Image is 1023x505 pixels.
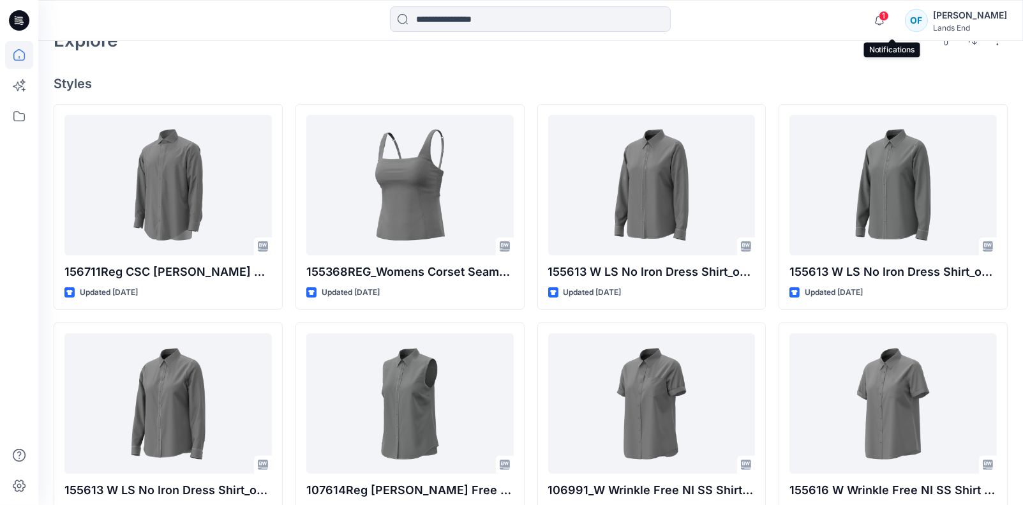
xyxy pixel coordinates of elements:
[789,115,997,255] a: 155613 W LS No Iron Dress Shirt_option2 fixed_052725
[789,263,997,281] p: 155613 W LS No Iron Dress Shirt_option2 fixed_052725
[306,333,514,474] a: 107614Reg Wm Wrinkle Free No Iron Sleeveless Shirt_052725
[54,76,1008,91] h4: Styles
[548,333,756,474] a: 106991_W Wrinkle Free NI SS Shirt_20250526
[64,481,272,499] p: 155613 W LS No Iron Dress Shirt_option1 fixed_052725
[306,263,514,281] p: 155368REG_Womens Corset Seamed Tankini Top_Fit_revised_20250613
[789,333,997,474] a: 155616 W Wrinkle Free NI SS Shirt fixed 20250527
[306,481,514,499] p: 107614Reg [PERSON_NAME] Free No Iron Sleeveless Shirt_052725
[805,286,863,299] p: Updated [DATE]
[548,481,756,499] p: 106991_W Wrinkle Free NI SS Shirt_20250526
[306,115,514,255] a: 155368REG_Womens Corset Seamed Tankini Top_Fit_revised_20250613
[548,263,756,281] p: 155613 W LS No Iron Dress Shirt_option3 fixed_052725
[905,9,928,32] div: OF
[64,333,272,474] a: 155613 W LS No Iron Dress Shirt_option1 fixed_052725
[933,23,1007,33] div: Lands End
[548,115,756,255] a: 155613 W LS No Iron Dress Shirt_option3 fixed_052725
[64,263,272,281] p: 156711Reg CSC [PERSON_NAME] Fargo Men's Textured LS Dress Shirt [DATE]
[789,481,997,499] p: 155616 W Wrinkle Free NI SS Shirt fixed 20250527
[564,286,622,299] p: Updated [DATE]
[64,115,272,255] a: 156711Reg CSC Wells Fargo Men's Textured LS Dress Shirt 09-16-25
[879,11,889,21] span: 1
[322,286,380,299] p: Updated [DATE]
[54,30,118,50] h2: Explore
[80,286,138,299] p: Updated [DATE]
[933,8,1007,23] div: [PERSON_NAME]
